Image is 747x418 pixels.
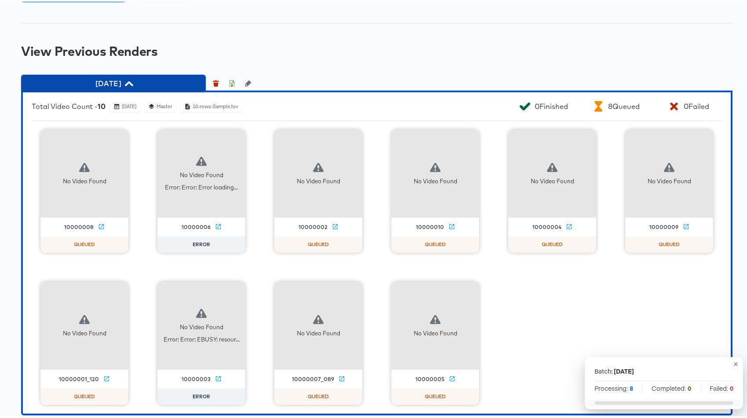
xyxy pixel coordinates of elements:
[414,175,457,184] div: No Video Found
[538,240,566,247] span: QUEUED
[649,222,678,229] div: 10000009
[26,76,201,88] span: [DATE]
[180,321,223,330] div: No Video Found
[98,100,106,109] b: 10
[180,169,223,178] div: No Video Found
[70,240,98,247] span: QUEUED
[648,175,691,184] div: No Video Found
[652,382,691,391] span: Completed:
[32,100,106,109] div: Total Video Count -
[21,73,206,91] button: [DATE]
[535,100,568,109] div: 0 Finished
[164,334,240,342] div: Error: Error: EBUSY: resour...
[59,374,99,381] div: 10000001_120
[416,222,444,229] div: 10000010
[121,102,137,108] div: [DATE]
[165,182,238,190] div: Error: Error: Error loading...
[594,365,612,374] p: Batch:
[684,100,709,109] div: 0 Failed
[192,102,239,108] div: 10-rows-Sample.tsv
[70,392,98,399] span: QUEUED
[710,382,733,391] span: Failed:
[304,240,332,247] span: QUEUED
[299,222,328,229] div: 10000002
[594,382,633,391] span: Processing:
[189,392,214,399] span: ERROR
[156,102,173,108] div: Master
[297,175,340,184] div: No Video Found
[64,222,94,229] div: 10000008
[630,382,633,391] strong: 8
[21,42,732,56] div: View Previous Renders
[730,382,733,391] strong: 0
[655,240,683,247] span: QUEUED
[297,327,340,336] div: No Video Found
[189,240,214,247] span: ERROR
[688,382,691,391] strong: 0
[182,374,211,381] div: 10000003
[63,327,106,336] div: No Video Found
[421,392,449,399] span: QUEUED
[415,374,445,381] div: 10000005
[614,365,634,374] div: [DATE]
[531,175,574,184] div: No Video Found
[421,240,449,247] span: QUEUED
[532,222,561,229] div: 10000004
[304,392,332,399] span: QUEUED
[182,222,211,229] div: 10000006
[63,175,106,184] div: No Video Found
[414,327,457,336] div: No Video Found
[292,374,334,381] div: 10000007_089
[608,100,639,109] div: 8 Queued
